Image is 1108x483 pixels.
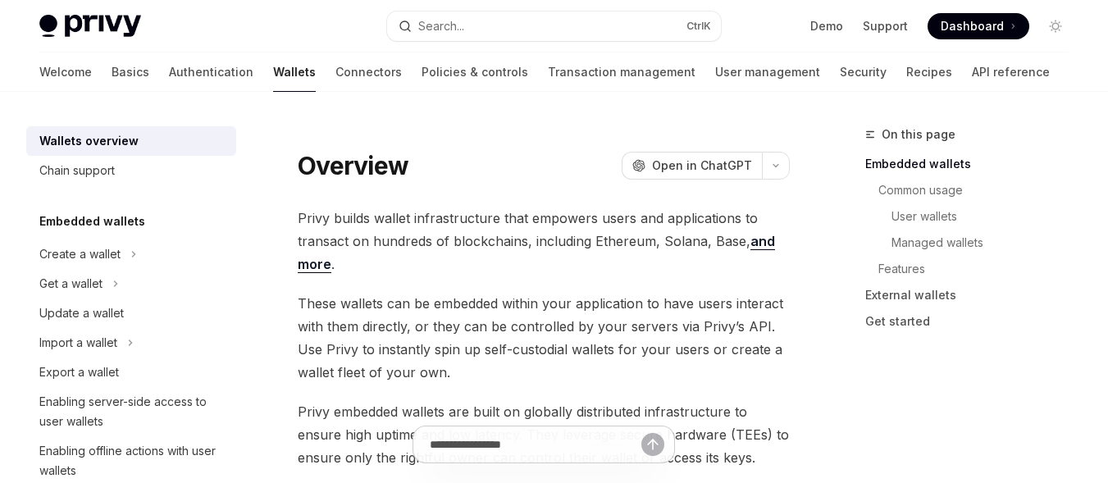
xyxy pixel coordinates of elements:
[26,156,236,185] a: Chain support
[39,441,226,481] div: Enabling offline actions with user wallets
[840,52,887,92] a: Security
[112,52,149,92] a: Basics
[39,392,226,431] div: Enabling server-side access to user wallets
[865,282,1082,308] a: External wallets
[39,212,145,231] h5: Embedded wallets
[387,11,722,41] button: Search...CtrlK
[26,358,236,387] a: Export a wallet
[715,52,820,92] a: User management
[652,157,752,174] span: Open in ChatGPT
[865,308,1082,335] a: Get started
[548,52,695,92] a: Transaction management
[39,333,117,353] div: Import a wallet
[39,244,121,264] div: Create a wallet
[39,274,103,294] div: Get a wallet
[298,151,408,180] h1: Overview
[891,230,1082,256] a: Managed wallets
[273,52,316,92] a: Wallets
[39,15,141,38] img: light logo
[906,52,952,92] a: Recipes
[1042,13,1069,39] button: Toggle dark mode
[298,400,790,469] span: Privy embedded wallets are built on globally distributed infrastructure to ensure high uptime and...
[891,203,1082,230] a: User wallets
[418,16,464,36] div: Search...
[298,207,790,276] span: Privy builds wallet infrastructure that empowers users and applications to transact on hundreds o...
[878,256,1082,282] a: Features
[422,52,528,92] a: Policies & controls
[39,131,139,151] div: Wallets overview
[26,298,236,328] a: Update a wallet
[26,126,236,156] a: Wallets overview
[622,152,762,180] button: Open in ChatGPT
[878,177,1082,203] a: Common usage
[810,18,843,34] a: Demo
[39,52,92,92] a: Welcome
[169,52,253,92] a: Authentication
[39,161,115,180] div: Chain support
[686,20,711,33] span: Ctrl K
[335,52,402,92] a: Connectors
[928,13,1029,39] a: Dashboard
[882,125,955,144] span: On this page
[865,151,1082,177] a: Embedded wallets
[863,18,908,34] a: Support
[39,362,119,382] div: Export a wallet
[941,18,1004,34] span: Dashboard
[972,52,1050,92] a: API reference
[26,387,236,436] a: Enabling server-side access to user wallets
[39,303,124,323] div: Update a wallet
[298,292,790,384] span: These wallets can be embedded within your application to have users interact with them directly, ...
[641,433,664,456] button: Send message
